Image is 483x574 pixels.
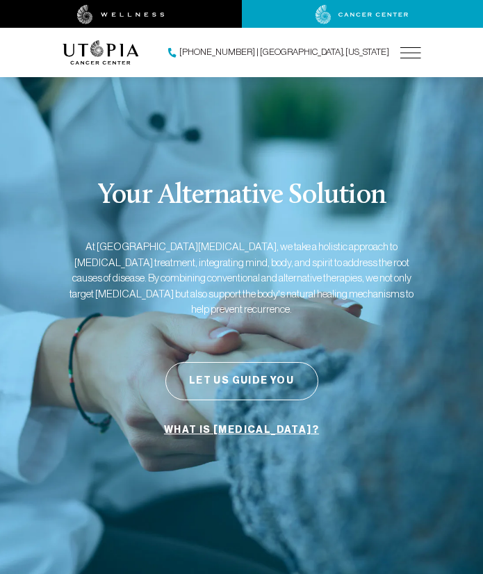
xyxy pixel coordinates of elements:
span: [PHONE_NUMBER] | [GEOGRAPHIC_DATA], [US_STATE] [179,46,389,59]
a: What is [MEDICAL_DATA]? [161,417,322,443]
p: Your Alternative Solution [97,181,386,211]
img: cancer center [316,5,409,24]
img: wellness [77,5,165,24]
img: logo [63,40,139,65]
img: icon-hamburger [400,47,421,58]
button: Let Us Guide You [165,362,318,400]
a: [PHONE_NUMBER] | [GEOGRAPHIC_DATA], [US_STATE] [168,46,389,60]
p: At [GEOGRAPHIC_DATA][MEDICAL_DATA], we take a holistic approach to [MEDICAL_DATA] treatment, inte... [63,239,421,318]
